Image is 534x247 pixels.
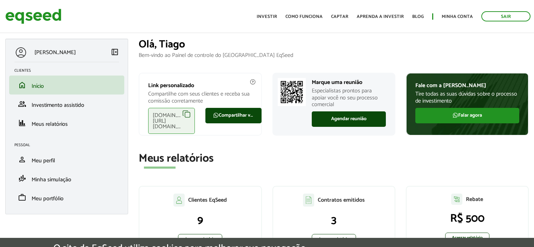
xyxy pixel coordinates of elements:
[318,197,365,203] p: Contratos emitidos
[278,78,306,106] img: Marcar reunião com consultor
[9,188,124,207] li: Meu portfólio
[139,152,529,165] h2: Meus relatórios
[415,82,519,89] p: Fale com a [PERSON_NAME]
[178,234,222,245] a: Acessar relatório
[213,112,219,118] img: FaWhatsapp.svg
[257,14,277,19] a: Investir
[280,214,388,227] p: 3
[148,108,195,134] div: [DOMAIN_NAME][URL][DOMAIN_NAME]
[415,108,519,123] a: Falar agora
[205,108,262,123] a: Compartilhar via WhatsApp
[415,91,519,104] p: Tire todas as suas dúvidas sobre o processo de investimento
[32,119,68,129] span: Meus relatórios
[111,48,119,56] span: left_panel_close
[139,52,529,59] p: Bem-vindo ao Painel de controle do [GEOGRAPHIC_DATA] EqSeed
[442,14,473,19] a: Minha conta
[285,14,323,19] a: Como funciona
[148,82,252,89] p: Link personalizado
[14,193,119,202] a: workMeu portfólio
[412,14,424,19] a: Blog
[331,14,348,19] a: Captar
[5,7,61,26] img: EqSeed
[445,233,489,243] a: Acessar relatório
[312,79,386,86] p: Marque uma reunião
[32,100,84,110] span: Investimento assistido
[451,194,462,205] img: agent-relatorio.svg
[466,196,483,203] p: Rebate
[303,194,314,207] img: agent-contratos.svg
[9,95,124,113] li: Investimento assistido
[32,194,64,203] span: Meu portfólio
[357,14,404,19] a: Aprenda a investir
[18,155,26,164] span: person
[14,69,124,73] h2: Clientes
[14,119,119,127] a: financeMeus relatórios
[453,112,458,118] img: FaWhatsapp.svg
[312,111,386,127] a: Agendar reunião
[14,100,119,108] a: groupInvestimento assistido
[9,76,124,95] li: Início
[32,156,55,165] span: Meu perfil
[111,48,119,58] a: Colapsar menu
[14,174,119,183] a: finance_modeMinha simulação
[34,49,76,56] p: [PERSON_NAME]
[414,212,521,225] p: R$ 500
[32,82,44,91] span: Início
[9,150,124,169] li: Meu perfil
[14,81,119,89] a: homeInício
[18,81,26,89] span: home
[312,234,356,245] a: Acessar relatório
[9,113,124,132] li: Meus relatórios
[18,100,26,108] span: group
[14,143,124,147] h2: Pessoal
[18,174,26,183] span: finance_mode
[188,197,227,203] p: Clientes EqSeed
[481,11,530,21] a: Sair
[173,194,185,206] img: agent-clientes.svg
[9,169,124,188] li: Minha simulação
[14,155,119,164] a: personMeu perfil
[312,87,386,108] p: Especialistas prontos para apoiar você no seu processo comercial
[18,193,26,202] span: work
[139,39,529,50] h1: Olá, Tiago
[250,79,256,85] img: agent-meulink-info2.svg
[148,91,252,104] p: Compartilhe com seus clientes e receba sua comissão corretamente
[146,214,254,227] p: 9
[18,119,26,127] span: finance
[32,175,71,184] span: Minha simulação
